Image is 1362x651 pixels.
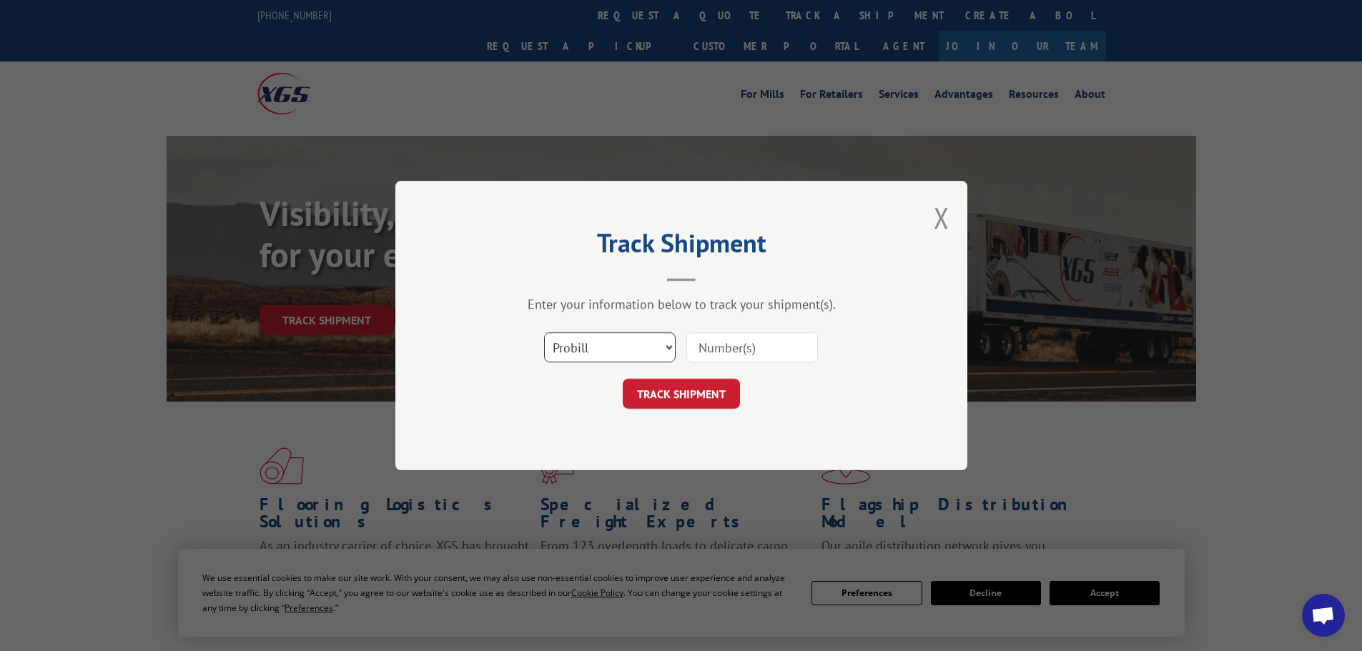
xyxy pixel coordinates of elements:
[686,332,818,362] input: Number(s)
[934,199,949,237] button: Close modal
[467,296,896,312] div: Enter your information below to track your shipment(s).
[623,379,740,409] button: TRACK SHIPMENT
[467,233,896,260] h2: Track Shipment
[1302,594,1345,637] div: Open chat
